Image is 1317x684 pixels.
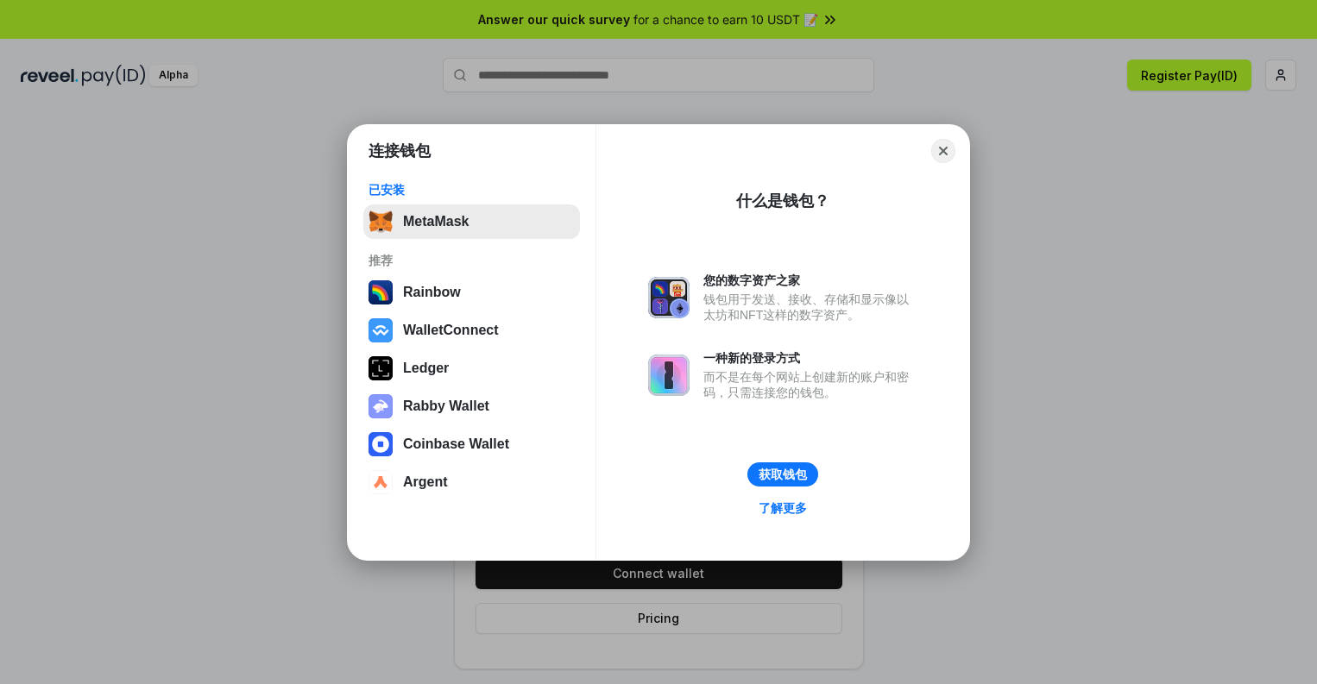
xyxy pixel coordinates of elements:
h1: 连接钱包 [369,141,431,161]
div: Argent [403,474,448,490]
img: svg+xml,%3Csvg%20fill%3D%22none%22%20height%3D%2233%22%20viewBox%3D%220%200%2035%2033%22%20width%... [369,210,393,234]
img: svg+xml,%3Csvg%20xmlns%3D%22http%3A%2F%2Fwww.w3.org%2F2000%2Fsvg%22%20width%3D%2228%22%20height%3... [369,356,393,380]
div: 已安装 [369,182,575,198]
img: svg+xml,%3Csvg%20xmlns%3D%22http%3A%2F%2Fwww.w3.org%2F2000%2Fsvg%22%20fill%3D%22none%22%20viewBox... [369,394,393,418]
img: svg+xml,%3Csvg%20xmlns%3D%22http%3A%2F%2Fwww.w3.org%2F2000%2Fsvg%22%20fill%3D%22none%22%20viewBox... [648,277,690,318]
div: Ledger [403,361,449,376]
button: MetaMask [363,204,580,239]
div: 一种新的登录方式 [703,350,917,366]
button: Rainbow [363,275,580,310]
img: svg+xml,%3Csvg%20width%3D%22120%22%20height%3D%22120%22%20viewBox%3D%220%200%20120%20120%22%20fil... [369,280,393,304]
div: MetaMask [403,214,469,229]
img: svg+xml,%3Csvg%20width%3D%2228%22%20height%3D%2228%22%20viewBox%3D%220%200%2028%2028%22%20fill%3D... [369,318,393,342]
div: 获取钱包 [759,467,807,482]
button: Argent [363,465,580,499]
div: Coinbase Wallet [403,436,509,452]
button: Close [931,139,955,163]
div: WalletConnect [403,323,499,338]
button: Ledger [363,351,580,386]
div: 什么是钱包？ [736,191,829,211]
div: 钱包用于发送、接收、存储和显示像以太坊和NFT这样的数字资产。 [703,292,917,323]
div: Rabby Wallet [403,398,489,414]
button: Coinbase Wallet [363,427,580,461]
div: 您的数字资产之家 [703,273,917,288]
img: svg+xml,%3Csvg%20width%3D%2228%22%20height%3D%2228%22%20viewBox%3D%220%200%2028%2028%22%20fill%3D... [369,470,393,494]
a: 了解更多 [748,497,817,519]
button: 获取钱包 [747,462,818,486]
img: svg+xml,%3Csvg%20xmlns%3D%22http%3A%2F%2Fwww.w3.org%2F2000%2Fsvg%22%20fill%3D%22none%22%20viewBox... [648,355,690,396]
button: Rabby Wallet [363,389,580,424]
div: 而不是在每个网站上创建新的账户和密码，只需连接您的钱包。 [703,369,917,400]
div: 推荐 [369,253,575,268]
div: 了解更多 [759,500,807,516]
button: WalletConnect [363,313,580,348]
div: Rainbow [403,285,461,300]
img: svg+xml,%3Csvg%20width%3D%2228%22%20height%3D%2228%22%20viewBox%3D%220%200%2028%2028%22%20fill%3D... [369,432,393,456]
